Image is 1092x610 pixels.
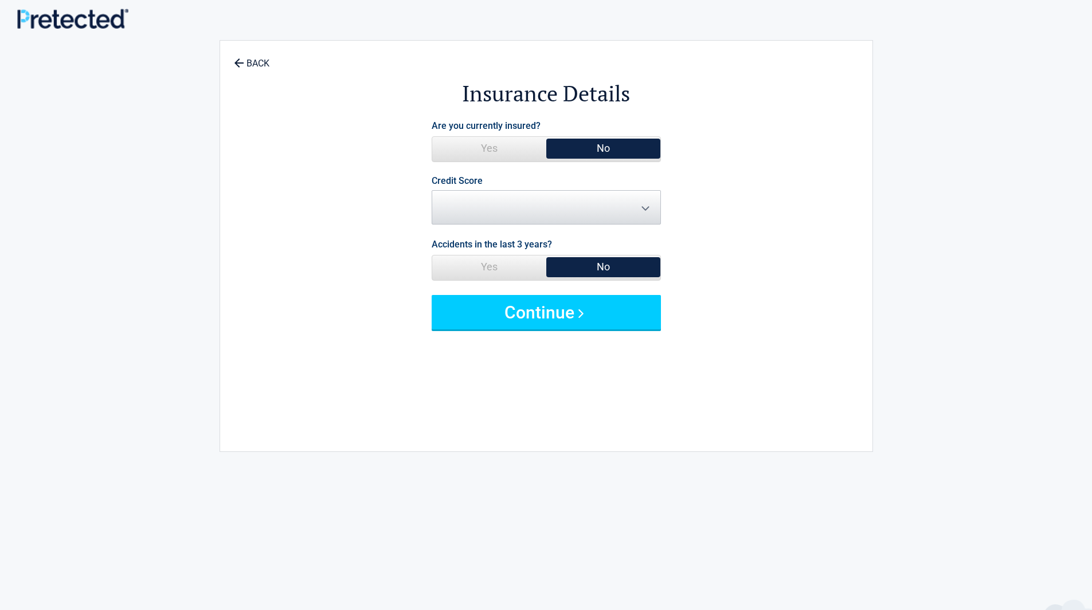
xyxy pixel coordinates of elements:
[432,176,483,186] label: Credit Score
[432,118,541,133] label: Are you currently insured?
[283,79,809,108] h2: Insurance Details
[17,9,128,29] img: Main Logo
[432,237,552,252] label: Accidents in the last 3 years?
[546,137,660,160] span: No
[432,295,661,329] button: Continue
[432,255,546,278] span: Yes
[432,137,546,160] span: Yes
[232,48,272,68] a: BACK
[546,255,660,278] span: No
